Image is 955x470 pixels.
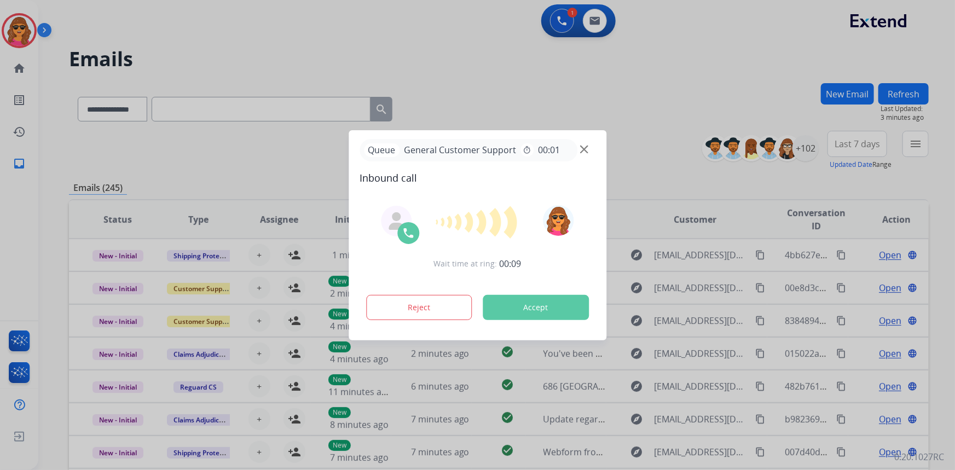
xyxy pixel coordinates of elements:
span: 00:01 [538,143,560,156]
img: agent-avatar [387,212,405,230]
span: General Customer Support [400,143,520,156]
img: close-button [580,145,588,153]
mat-icon: timer [523,146,531,154]
span: 00:09 [500,257,522,270]
p: 0.20.1027RC [894,450,944,463]
img: call-icon [402,227,415,240]
span: Inbound call [360,170,595,185]
button: Accept [483,295,589,320]
span: Wait time at ring: [434,258,497,269]
p: Queue [364,143,400,157]
img: avatar [543,205,574,236]
button: Reject [366,295,472,320]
